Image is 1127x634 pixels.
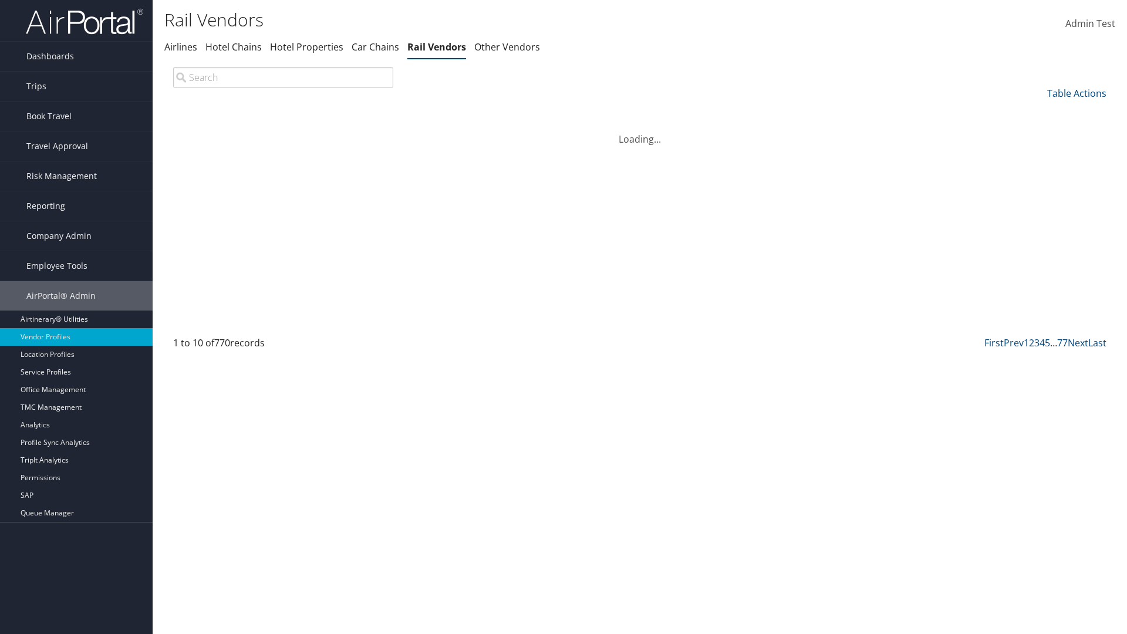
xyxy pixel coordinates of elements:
a: Car Chains [352,41,399,53]
a: Admin Test [1065,6,1115,42]
span: Company Admin [26,221,92,251]
a: 2 [1029,336,1034,349]
a: Hotel Properties [270,41,343,53]
a: 1 [1024,336,1029,349]
a: 77 [1057,336,1068,349]
input: Search [173,67,393,88]
a: 4 [1040,336,1045,349]
a: Airlines [164,41,197,53]
a: Hotel Chains [205,41,262,53]
span: Employee Tools [26,251,87,281]
div: Loading... [164,118,1115,146]
span: Travel Approval [26,131,88,161]
span: Trips [26,72,46,101]
span: Dashboards [26,42,74,71]
a: Rail Vendors [407,41,466,53]
span: Admin Test [1065,17,1115,30]
span: Book Travel [26,102,72,131]
a: 5 [1045,336,1050,349]
a: First [984,336,1004,349]
span: 770 [214,336,230,349]
div: 1 to 10 of records [173,336,393,356]
a: Table Actions [1047,87,1106,100]
img: airportal-logo.png [26,8,143,35]
span: AirPortal® Admin [26,281,96,311]
a: Prev [1004,336,1024,349]
a: 3 [1034,336,1040,349]
a: Other Vendors [474,41,540,53]
a: Next [1068,336,1088,349]
span: Reporting [26,191,65,221]
h1: Rail Vendors [164,8,798,32]
span: Risk Management [26,161,97,191]
a: Last [1088,336,1106,349]
span: … [1050,336,1057,349]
